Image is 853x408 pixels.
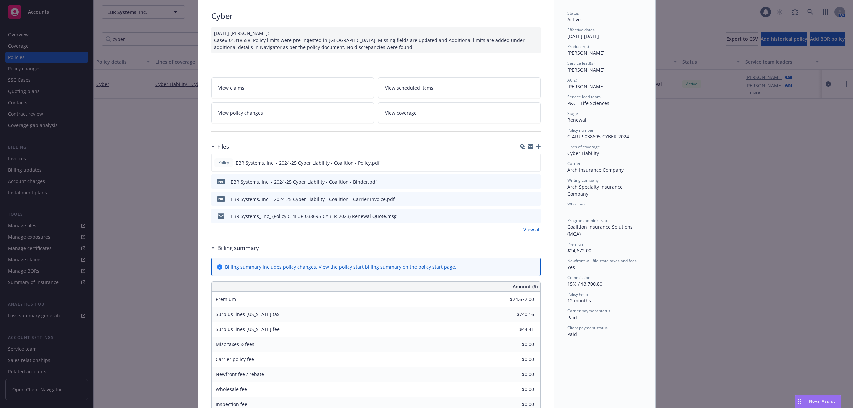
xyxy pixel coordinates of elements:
[567,27,642,40] div: [DATE] - [DATE]
[521,159,526,166] button: download file
[567,275,590,280] span: Commission
[567,60,595,66] span: Service lead(s)
[216,371,264,377] span: Newfront fee / rebate
[211,10,541,22] div: Cyber
[217,244,259,252] h3: Billing summary
[567,77,577,83] span: AC(s)
[567,184,624,197] span: Arch Specialty Insurance Company
[567,264,575,270] span: Yes
[567,201,588,207] span: Wholesaler
[211,142,229,151] div: Files
[236,159,380,166] span: EBR Systems, Inc. - 2024-25 Cyber Liability - Coalition - Policy.pdf
[495,369,538,379] input: 0.00
[567,291,588,297] span: Policy term
[495,294,538,304] input: 0.00
[231,196,395,203] div: EBR Systems, Inc. - 2024-25 Cyber Liability - Coalition - Carrier Invoice.pdf
[495,309,538,319] input: 0.00
[231,178,377,185] div: EBR Systems, Inc. - 2024-25 Cyber Liability - Coalition - Binder.pdf
[567,247,591,254] span: $24,672.00
[567,218,610,223] span: Program administrator
[567,94,601,100] span: Service lead team
[211,244,259,252] div: Billing summary
[567,50,605,56] span: [PERSON_NAME]
[495,324,538,334] input: 0.00
[567,167,624,173] span: Arch Insurance Company
[567,314,577,321] span: Paid
[567,111,578,116] span: Stage
[567,100,609,106] span: P&C - Life Sciences
[216,296,236,302] span: Premium
[567,127,594,133] span: Policy number
[567,16,581,23] span: Active
[567,27,595,33] span: Effective dates
[218,109,263,116] span: View policy changes
[217,196,225,201] span: pdf
[216,341,254,347] span: Misc taxes & fees
[567,44,589,49] span: Producer(s)
[216,401,247,407] span: Inspection fee
[385,109,417,116] span: View coverage
[567,144,600,150] span: Lines of coverage
[567,83,605,90] span: [PERSON_NAME]
[567,241,584,247] span: Premium
[385,84,433,91] span: View scheduled items
[211,77,374,98] a: View claims
[567,224,634,237] span: Coalition Insurance Solutions (MGA)
[567,297,591,304] span: 12 months
[216,356,254,362] span: Carrier policy fee
[795,395,804,408] div: Drag to move
[567,10,579,16] span: Status
[567,258,637,264] span: Newfront will file state taxes and fees
[495,339,538,349] input: 0.00
[216,311,279,317] span: Surplus lines [US_STATE] tax
[217,179,225,184] span: pdf
[216,326,280,332] span: Surplus lines [US_STATE] fee
[513,283,538,290] span: Amount ($)
[532,213,538,220] button: preview file
[809,398,835,404] span: Nova Assist
[217,160,230,166] span: Policy
[211,27,541,53] div: [DATE] [PERSON_NAME]: Case# 01318558: Policy limits were pre-ingested in [GEOGRAPHIC_DATA]. Missi...
[567,177,599,183] span: Writing company
[567,161,581,166] span: Carrier
[495,384,538,394] input: 0.00
[495,354,538,364] input: 0.00
[521,196,527,203] button: download file
[378,102,541,123] a: View coverage
[532,178,538,185] button: preview file
[217,142,229,151] h3: Files
[521,213,527,220] button: download file
[218,84,244,91] span: View claims
[567,117,586,123] span: Renewal
[225,263,456,270] div: Billing summary includes policy changes. View the policy start billing summary on the .
[521,178,527,185] button: download file
[567,67,605,73] span: [PERSON_NAME]
[532,196,538,203] button: preview file
[378,77,541,98] a: View scheduled items
[532,159,538,166] button: preview file
[216,386,247,392] span: Wholesale fee
[567,308,610,314] span: Carrier payment status
[567,281,602,287] span: 15% / $3,700.80
[231,213,397,220] div: EBR Systems_ Inc_ (Policy C-4LUP-038695-CYBER-2023) Renewal Quote.msg
[567,325,608,331] span: Client payment status
[567,331,577,337] span: Paid
[211,102,374,123] a: View policy changes
[567,150,599,156] span: Cyber Liability
[567,133,629,140] span: C-4LUP-038695-CYBER-2024
[418,264,455,270] a: policy start page
[795,395,841,408] button: Nova Assist
[523,226,541,233] a: View all
[567,207,569,213] span: -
